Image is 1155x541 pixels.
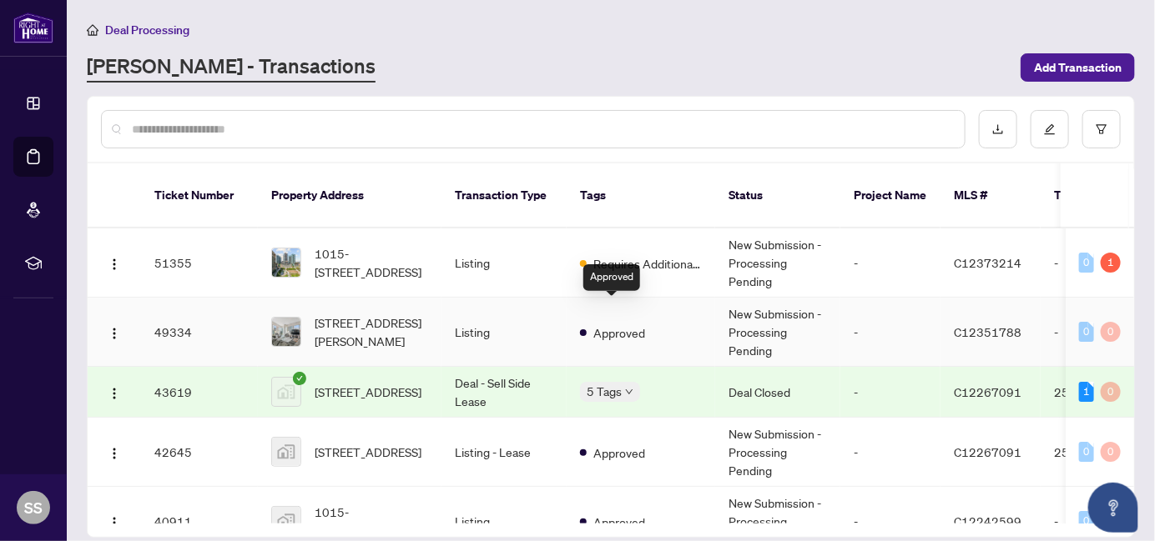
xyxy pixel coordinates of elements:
button: Logo [101,318,128,345]
span: home [87,24,98,36]
th: Project Name [840,163,941,228]
img: thumbnail-img [272,248,300,277]
td: - [840,298,941,367]
div: 0 [1079,442,1094,462]
td: Listing [441,298,567,367]
div: 1 [1101,253,1121,273]
td: - [840,228,941,298]
img: logo [13,13,53,43]
th: Ticket Number [141,163,258,228]
a: [PERSON_NAME] - Transactions [87,53,376,83]
td: - [840,418,941,487]
span: filter [1096,123,1107,135]
div: 0 [1101,382,1121,402]
td: 42645 [141,418,258,487]
button: Logo [101,249,128,276]
span: check-circle [293,372,306,385]
button: filter [1082,110,1121,148]
td: 49334 [141,298,258,367]
span: C12373214 [954,255,1021,270]
td: New Submission - Processing Pending [715,418,840,487]
span: download [992,123,1004,135]
span: C12267091 [954,444,1021,459]
div: 0 [1079,253,1094,273]
button: Open asap [1088,483,1138,533]
span: C12267091 [954,384,1021,399]
button: Logo [101,438,128,465]
img: Logo [108,447,121,460]
img: Logo [108,387,121,400]
span: C12351788 [954,324,1021,339]
img: thumbnail-img [272,378,300,406]
th: Property Address [258,163,441,228]
span: 1015-[STREET_ADDRESS] [315,503,428,539]
td: Listing - Lease [441,418,567,487]
span: edit [1044,123,1056,135]
span: Deal Processing [105,23,189,38]
span: [STREET_ADDRESS][PERSON_NAME] [315,313,428,350]
span: 5 Tags [587,382,622,401]
span: Add Transaction [1034,54,1122,81]
td: Deal - Sell Side Lease [441,367,567,418]
th: Status [715,163,840,228]
span: Approved [593,513,645,531]
span: Approved [593,443,645,462]
div: 0 [1101,442,1121,462]
span: down [625,388,633,396]
div: 0 [1101,322,1121,342]
button: edit [1031,110,1069,148]
span: [STREET_ADDRESS] [315,383,421,401]
span: 1015-[STREET_ADDRESS] [315,244,428,281]
button: Add Transaction [1021,53,1135,82]
td: Listing [441,228,567,298]
span: C12242599 [954,513,1021,528]
img: thumbnail-img [272,438,300,466]
span: SS [24,496,43,519]
td: New Submission - Processing Pending [715,228,840,298]
button: Logo [101,508,128,534]
img: thumbnail-img [272,507,300,535]
button: download [979,110,1017,148]
img: Logo [108,258,121,271]
img: Logo [108,327,121,340]
img: thumbnail-img [272,318,300,346]
th: MLS # [941,163,1041,228]
span: [STREET_ADDRESS] [315,443,421,461]
td: New Submission - Processing Pending [715,298,840,367]
img: Logo [108,516,121,529]
span: Approved [593,323,645,342]
td: - [840,367,941,418]
button: Logo [101,378,128,405]
td: Deal Closed [715,367,840,418]
th: Transaction Type [441,163,567,228]
td: 43619 [141,367,258,418]
span: Requires Additional Docs [593,254,702,273]
td: 51355 [141,228,258,298]
div: 0 [1079,322,1094,342]
div: 1 [1079,382,1094,402]
th: Tags [567,163,715,228]
div: 0 [1079,511,1094,531]
div: Approved [583,264,640,291]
